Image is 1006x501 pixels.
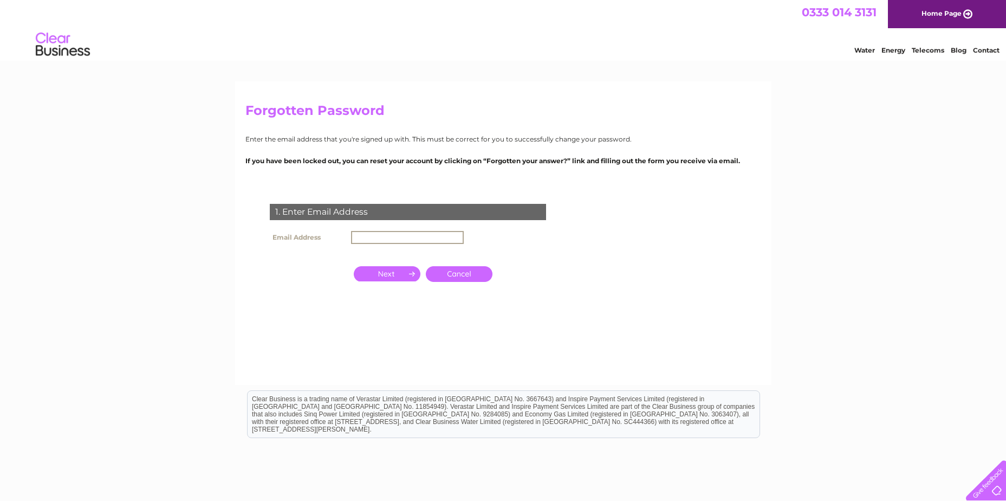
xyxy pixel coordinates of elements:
th: Email Address [267,228,348,247]
div: 1. Enter Email Address [270,204,546,220]
img: logo.png [35,28,90,61]
div: Clear Business is a trading name of Verastar Limited (registered in [GEOGRAPHIC_DATA] No. 3667643... [248,6,760,53]
a: Cancel [426,266,492,282]
a: Telecoms [912,46,944,54]
h2: Forgotten Password [245,103,761,124]
p: If you have been locked out, you can reset your account by clicking on “Forgotten your answer?” l... [245,156,761,166]
a: Energy [881,46,905,54]
a: Blog [951,46,966,54]
p: Enter the email address that you're signed up with. This must be correct for you to successfully ... [245,134,761,144]
a: Water [854,46,875,54]
a: 0333 014 3131 [802,5,877,19]
a: Contact [973,46,999,54]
